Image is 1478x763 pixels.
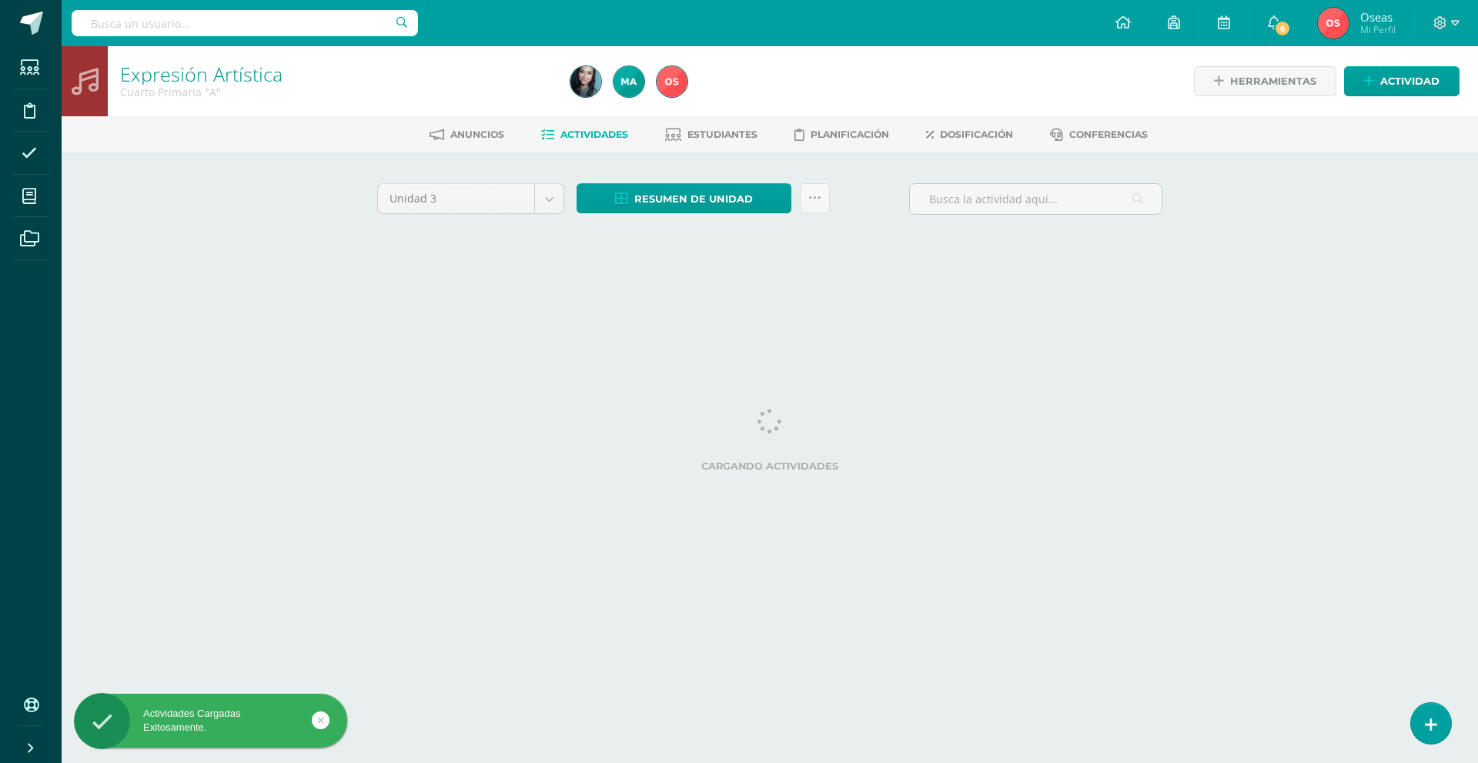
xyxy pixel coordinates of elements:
[657,66,687,97] img: c1e085937ed53ba2d441701328729041.png
[811,129,889,140] span: Planificación
[577,183,791,213] a: Resumen de unidad
[794,122,889,147] a: Planificación
[378,184,563,213] a: Unidad 3
[390,184,523,213] span: Unidad 3
[72,10,418,36] input: Busca un usuario...
[1050,122,1148,147] a: Conferencias
[120,61,283,87] a: Expresión Artística
[910,184,1162,214] input: Busca la actividad aquí...
[570,66,601,97] img: 775886bf149f59632f5d85e739ecf2a2.png
[1380,67,1440,95] span: Actividad
[541,122,628,147] a: Actividades
[665,122,757,147] a: Estudiantes
[614,66,644,97] img: 02d23dcd1dd6a40cc4321770c3576212.png
[926,122,1013,147] a: Dosificación
[687,129,757,140] span: Estudiantes
[450,129,504,140] span: Anuncios
[1069,129,1148,140] span: Conferencias
[634,185,753,213] span: Resumen de unidad
[1318,8,1349,38] img: c1e085937ed53ba2d441701328729041.png
[120,85,552,99] div: Cuarto Primaria 'A'
[430,122,504,147] a: Anuncios
[377,460,1162,472] label: Cargando actividades
[120,63,552,85] h1: Expresión Artística
[1274,20,1291,37] span: 6
[74,707,347,735] div: Actividades Cargadas Exitosamente.
[1194,66,1336,96] a: Herramientas
[940,129,1013,140] span: Dosificación
[1230,67,1316,95] span: Herramientas
[1360,23,1396,36] span: Mi Perfil
[1344,66,1460,96] a: Actividad
[1360,9,1396,25] span: Oseas
[560,129,628,140] span: Actividades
